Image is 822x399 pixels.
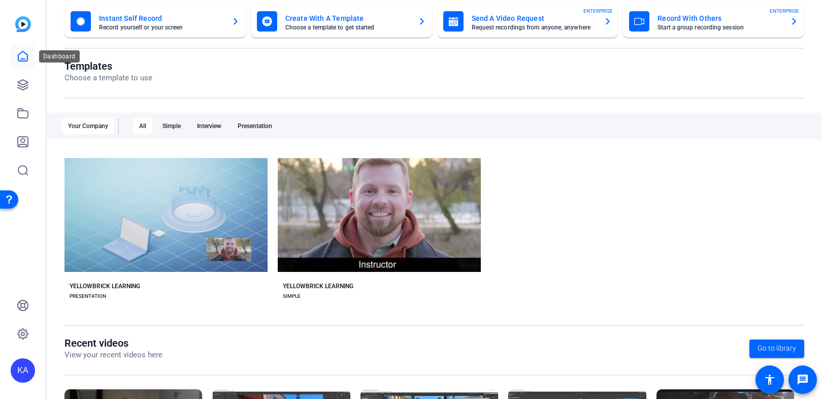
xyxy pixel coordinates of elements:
button: Send A Video RequestRequest recordings from anyone, anywhereENTERPRISE [437,5,618,38]
button: Create With A TemplateChoose a template to get started [251,5,432,38]
h1: Recent videos [64,337,162,349]
mat-card-title: Instant Self Record [99,12,223,24]
mat-card-subtitle: Record yourself or your screen [99,24,223,30]
div: Presentation [232,118,278,134]
div: Your Company [62,118,114,134]
mat-icon: message [797,374,809,386]
p: View your recent videos here [64,349,162,361]
button: Record With OthersStart a group recording sessionENTERPRISE [623,5,804,38]
div: Simple [156,118,187,134]
h1: Templates [64,60,152,72]
div: All [133,118,152,134]
span: Go to library [758,343,796,354]
p: Choose a template to use [64,72,152,84]
div: YELLOWBRICK LEARNING [283,282,353,290]
div: Interview [191,118,227,134]
div: YELLOWBRICK LEARNING [70,282,140,290]
mat-card-title: Send A Video Request [472,12,596,24]
span: ENTERPRISE [770,7,799,15]
button: Instant Self RecordRecord yourself or your screen [64,5,246,38]
div: Dashboard [39,50,80,63]
mat-card-title: Record With Others [657,12,782,24]
div: KA [11,358,35,383]
div: PRESENTATION [70,292,106,300]
mat-card-subtitle: Choose a template to get started [285,24,410,30]
mat-icon: accessibility [764,374,776,386]
mat-card-subtitle: Request recordings from anyone, anywhere [472,24,596,30]
span: ENTERPRISE [583,7,613,15]
img: blue-gradient.svg [15,16,31,32]
mat-card-subtitle: Start a group recording session [657,24,782,30]
div: SIMPLE [283,292,301,300]
mat-card-title: Create With A Template [285,12,410,24]
a: Go to library [749,340,804,358]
